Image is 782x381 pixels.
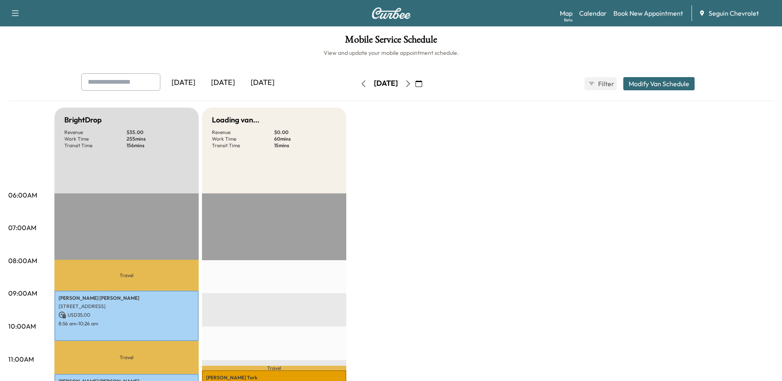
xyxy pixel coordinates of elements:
[8,35,774,49] h1: Mobile Service Schedule
[371,7,411,19] img: Curbee Logo
[274,136,336,142] p: 60 mins
[8,49,774,57] h6: View and update your mobile appointment schedule.
[374,78,398,89] div: [DATE]
[206,374,342,381] p: [PERSON_NAME] Tork
[59,311,195,319] p: USD 35.00
[623,77,695,90] button: Modify Van Schedule
[564,17,573,23] div: Beta
[274,142,336,149] p: 15 mins
[8,321,36,331] p: 10:00AM
[8,288,37,298] p: 09:00AM
[59,320,195,327] p: 8:56 am - 10:26 am
[212,129,274,136] p: Revenue
[709,8,759,18] span: Seguin Chevrolet
[585,77,617,90] button: Filter
[613,8,683,18] a: Book New Appointment
[64,114,102,126] h5: BrightDrop
[59,295,195,301] p: [PERSON_NAME] [PERSON_NAME]
[54,260,199,291] p: Travel
[64,129,127,136] p: Revenue
[54,341,199,374] p: Travel
[212,114,259,126] h5: Loading van...
[64,142,127,149] p: Transit Time
[8,354,34,364] p: 11:00AM
[203,73,243,92] div: [DATE]
[127,136,189,142] p: 255 mins
[560,8,573,18] a: MapBeta
[59,303,195,310] p: [STREET_ADDRESS]
[164,73,203,92] div: [DATE]
[579,8,607,18] a: Calendar
[212,142,274,149] p: Transit Time
[8,223,36,233] p: 07:00AM
[598,79,613,89] span: Filter
[274,129,336,136] p: $ 0.00
[127,142,189,149] p: 156 mins
[127,129,189,136] p: $ 35.00
[202,366,346,370] p: Travel
[8,256,37,266] p: 08:00AM
[8,190,37,200] p: 06:00AM
[243,73,282,92] div: [DATE]
[64,136,127,142] p: Work Time
[212,136,274,142] p: Work Time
